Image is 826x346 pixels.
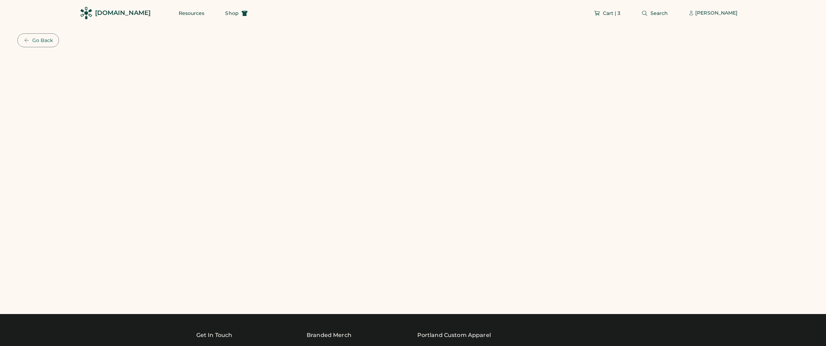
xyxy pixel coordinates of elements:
[95,9,151,17] div: [DOMAIN_NAME]
[650,11,668,16] span: Search
[32,38,53,43] div: Go Back
[196,331,232,339] div: Get In Touch
[603,11,621,16] span: Cart | 3
[307,331,351,339] div: Branded Merch
[586,6,629,20] button: Cart | 3
[170,6,213,20] button: Resources
[633,6,676,20] button: Search
[225,11,238,16] span: Shop
[217,6,256,20] button: Shop
[417,331,491,339] a: Portland Custom Apparel
[80,7,92,19] img: Rendered Logo - Screens
[695,10,738,17] div: [PERSON_NAME]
